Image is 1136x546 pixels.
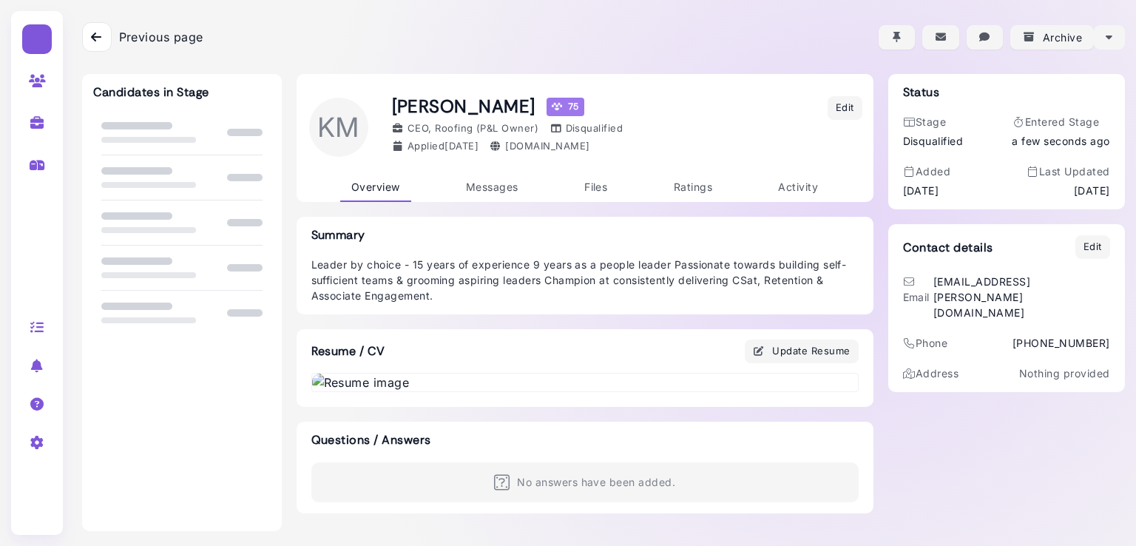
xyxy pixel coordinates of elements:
div: [PHONE_NUMBER] [1012,335,1110,351]
img: Resume image [312,374,858,391]
div: Disqualified [903,133,964,149]
span: Files [584,181,607,193]
a: Overview [340,173,411,202]
a: Messages [455,173,530,202]
div: Edit [1083,240,1102,255]
div: Stage [903,114,964,129]
button: Archive [1010,25,1094,50]
div: Applied [392,139,479,154]
div: CEO, Roofing (P&L Owner) [392,121,539,136]
time: [DATE] [1074,183,1110,198]
a: Activity [767,173,829,202]
button: Edit [828,96,862,120]
div: Disqualified [550,121,623,136]
button: Edit [1075,235,1110,259]
time: Aug 18, 2025 [1012,133,1109,149]
span: Activity [778,181,818,193]
h3: Questions / Answers [311,433,859,447]
h1: [PERSON_NAME] [392,96,623,118]
div: 75 [547,98,584,115]
div: [DOMAIN_NAME] [490,139,590,154]
div: Email [903,274,930,320]
div: Last Updated [1026,164,1109,179]
span: KM [309,98,368,157]
h3: Status [903,85,940,99]
div: Archive [1022,30,1082,45]
h3: Candidates in Stage [93,85,209,99]
span: Overview [351,181,400,193]
img: Megan Score [552,101,562,112]
h3: Contact details [903,240,993,255]
a: Previous page [82,22,203,52]
div: Added [903,164,951,179]
div: Edit [836,101,854,115]
div: No answers have been added. [311,462,859,502]
h3: Summary [311,228,859,242]
div: Update Resume [753,343,851,359]
time: Aug 16, 2025 [444,140,479,152]
h3: Resume / CV [297,329,400,373]
span: Previous page [119,28,203,46]
time: [DATE] [903,183,939,198]
span: Messages [466,181,518,193]
p: Leader by choice - 15 years of experience 9 years as a people leader Passionate towards building ... [311,257,859,303]
button: Update Resume [745,340,859,363]
div: Address [903,365,959,381]
a: Files [573,173,618,202]
div: Entered Stage [1012,114,1109,129]
a: Ratings [663,173,723,202]
p: Nothing provided [1019,365,1110,381]
div: [EMAIL_ADDRESS][PERSON_NAME][DOMAIN_NAME] [933,274,1110,320]
div: Phone [903,335,948,351]
span: Ratings [674,181,712,193]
